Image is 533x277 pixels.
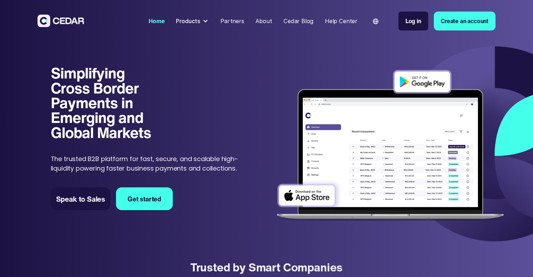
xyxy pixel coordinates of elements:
p: The trusted B2B platform for fast, secure, and scalable high-liquidity powering faster business p... [51,154,244,173]
a: Log in [398,12,428,31]
div: Log in [405,17,421,26]
a: Partners [218,13,247,29]
a: Help Center [322,13,360,29]
a: Speak to Sales [51,187,110,210]
a: Create an account [434,12,496,31]
a: Cedar Blog [281,13,316,29]
div: Products [173,14,212,28]
div: About [255,17,272,26]
div: Home [149,17,165,26]
div: Cedar Blog [283,17,313,26]
h1: Simplifying Cross Border Payments in Emerging and Global Markets [51,65,166,140]
div: Partners [220,17,244,26]
img: world icon [373,19,378,24]
a: Home [145,13,168,29]
a: Get started [116,187,172,210]
div: Help Center [325,17,357,26]
div: Products [176,17,200,26]
img: Dashboard of transactions [272,65,508,227]
a: About [253,13,275,29]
